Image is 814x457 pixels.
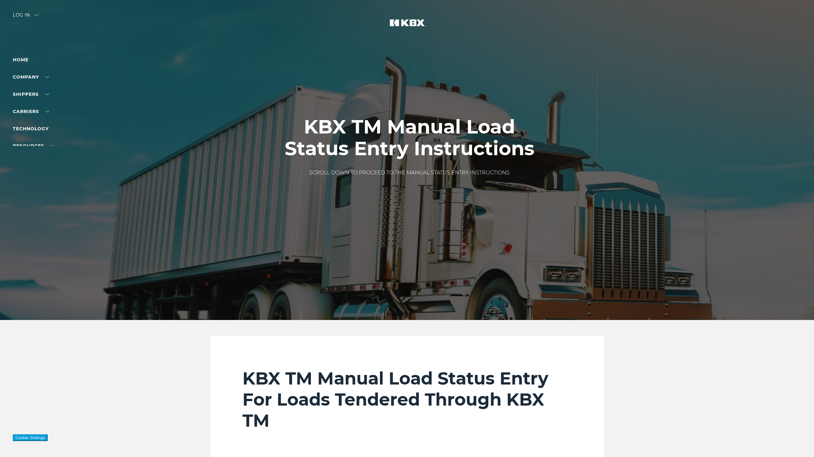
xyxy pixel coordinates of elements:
a: RESOURCES [13,143,54,149]
h2: KBX TM Manual Load Status Entry For Loads Tendered Through KBX TM [242,368,572,431]
a: SHIPPERS [13,91,49,97]
h1: KBX TM Manual Load Status Entry Instructions [278,116,541,159]
a: Technology [13,126,49,132]
a: Carriers [13,109,49,114]
a: Home [13,57,28,63]
a: Company [13,74,49,80]
img: kbx logo [383,13,431,41]
button: Cookie Settings [13,434,48,441]
div: Log in [13,13,38,22]
img: arrow [35,14,38,16]
p: SCROLL DOWN TO PROCEED TO THE MANUAL STATUS ENTRY INSTRUCTIONS [278,169,541,177]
